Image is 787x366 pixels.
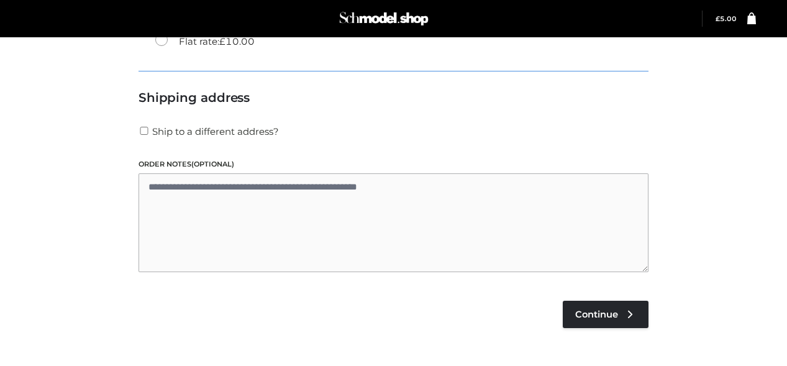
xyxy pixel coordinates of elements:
[716,15,737,23] a: £5.00
[139,127,150,135] input: Ship to a different address?
[152,126,279,137] span: Ship to a different address?
[716,15,720,23] span: £
[716,15,737,23] bdi: 5.00
[219,35,225,47] span: £
[155,34,255,50] label: Flat rate:
[191,160,234,168] span: (optional)
[337,6,430,31] img: Schmodel Admin 964
[139,90,648,105] h3: Shipping address
[563,301,648,328] a: Continue
[219,35,255,47] bdi: 10.00
[139,158,648,170] label: Order notes
[575,309,618,320] span: Continue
